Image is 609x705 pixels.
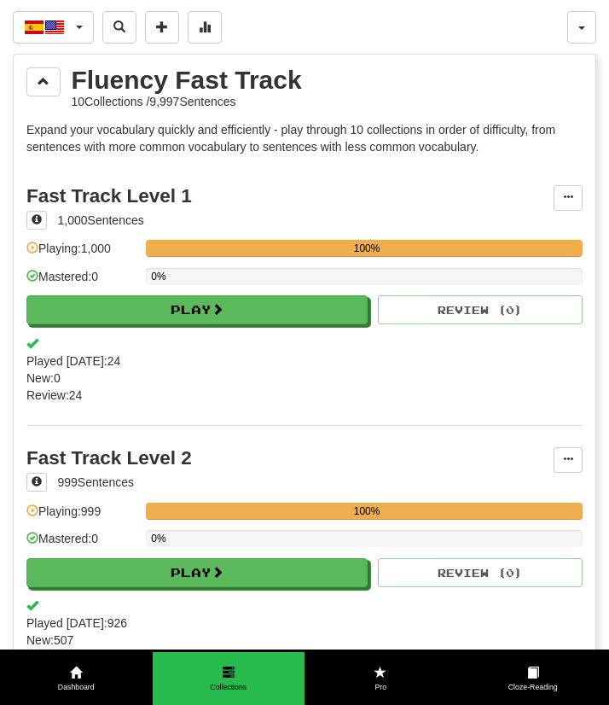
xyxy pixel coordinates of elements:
[188,11,222,44] button: More stats
[26,121,583,155] p: Expand your vocabulary quickly and efficiently - play through 10 collections in order of difficul...
[26,295,368,324] button: Play
[26,530,137,558] div: Mastered: 0
[26,558,368,587] button: Play
[72,67,302,93] div: Fluency Fast Track
[153,682,305,693] span: Collections
[378,295,583,324] button: Review (0)
[26,352,583,370] span: Played [DATE]: 24
[304,682,457,693] span: Pro
[26,370,583,387] span: New: 0
[145,11,179,44] button: Add sentence to collection
[58,212,144,229] div: 1,000 Sentences
[102,11,136,44] button: Search sentences
[26,185,543,207] div: Fast Track Level 1
[151,240,583,257] div: 100%
[26,503,137,531] div: Playing: 999
[26,268,137,296] div: Mastered: 0
[26,632,583,649] span: New: 507
[26,447,543,469] div: Fast Track Level 2
[58,474,135,491] div: 999 Sentences
[151,503,583,520] div: 100%
[26,240,137,268] div: Playing: 1,000
[378,558,583,587] button: Review (0)
[72,93,302,110] div: 10 Collections / 9,997 Sentences
[26,387,583,404] span: Review: 24
[26,615,583,632] span: Played [DATE]: 926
